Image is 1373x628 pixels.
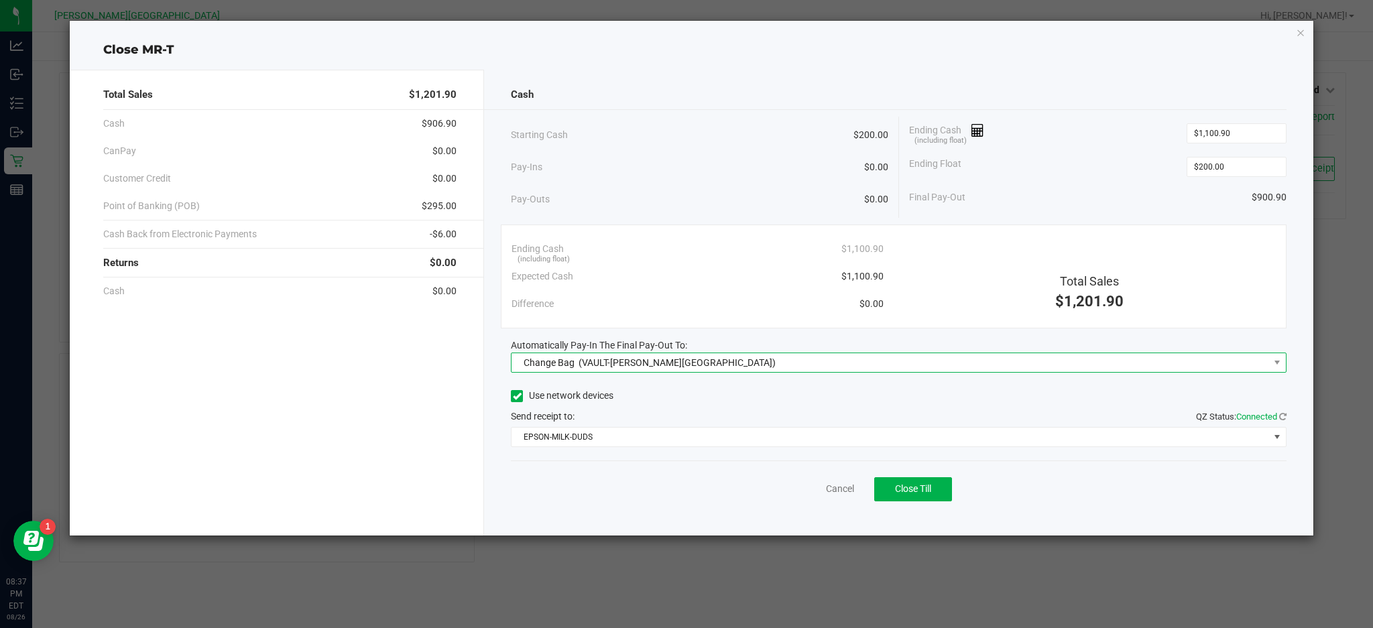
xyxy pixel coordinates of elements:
label: Use network devices [511,389,613,403]
span: Close Till [895,483,931,494]
span: Final Pay-Out [909,190,965,204]
span: $906.90 [422,117,457,131]
span: Cash [103,117,125,131]
div: Returns [103,249,457,277]
span: $1,100.90 [841,242,884,256]
div: Close MR-T [70,41,1313,59]
span: Automatically Pay-In The Final Pay-Out To: [511,340,687,351]
iframe: Resource center unread badge [40,519,56,535]
span: Total Sales [103,87,153,103]
span: $0.00 [864,160,888,174]
span: $900.90 [1252,190,1287,204]
span: $0.00 [430,255,457,271]
span: EPSON-MILK-DUDS [512,428,1268,446]
span: (including float) [914,135,967,147]
span: $0.00 [864,192,888,206]
span: $295.00 [422,199,457,213]
span: $200.00 [853,128,888,142]
span: $1,100.90 [841,269,884,284]
span: Expected Cash [512,269,573,284]
span: $0.00 [432,144,457,158]
span: Pay-Outs [511,192,550,206]
span: Connected [1236,412,1277,422]
a: Cancel [826,482,854,496]
span: $0.00 [432,284,457,298]
span: CanPay [103,144,136,158]
span: Starting Cash [511,128,568,142]
span: Cash [103,284,125,298]
iframe: Resource center [13,521,54,561]
span: Change Bag [524,357,575,368]
span: Send receipt to: [511,411,575,422]
span: (including float) [518,254,570,265]
span: Total Sales [1060,274,1119,288]
span: Difference [512,297,554,311]
span: $1,201.90 [409,87,457,103]
span: Customer Credit [103,172,171,186]
span: -$6.00 [430,227,457,241]
span: $0.00 [859,297,884,311]
span: Pay-Ins [511,160,542,174]
span: Cash [511,87,534,103]
span: Ending Float [909,157,961,177]
span: $1,201.90 [1055,293,1124,310]
span: (VAULT-[PERSON_NAME][GEOGRAPHIC_DATA]) [579,357,776,368]
span: QZ Status: [1196,412,1287,422]
span: Cash Back from Electronic Payments [103,227,257,241]
span: Point of Banking (POB) [103,199,200,213]
span: Ending Cash [512,242,564,256]
span: $0.00 [432,172,457,186]
button: Close Till [874,477,952,501]
span: Ending Cash [909,123,984,143]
